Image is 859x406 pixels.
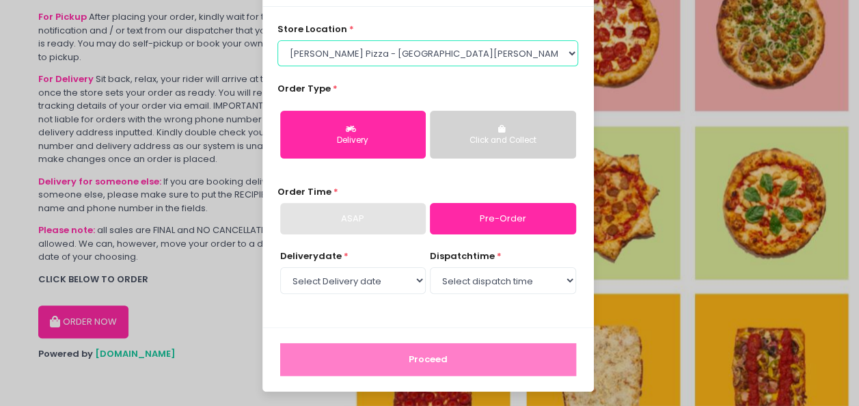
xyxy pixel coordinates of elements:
button: Delivery [280,111,426,159]
a: Pre-Order [430,203,575,234]
div: Click and Collect [439,135,566,147]
span: dispatch time [430,249,495,262]
span: Order Type [277,82,331,95]
div: Delivery [290,135,416,147]
span: Delivery date [280,249,342,262]
button: Proceed [280,343,576,376]
span: Order Time [277,185,331,198]
button: Click and Collect [430,111,575,159]
span: store location [277,23,347,36]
